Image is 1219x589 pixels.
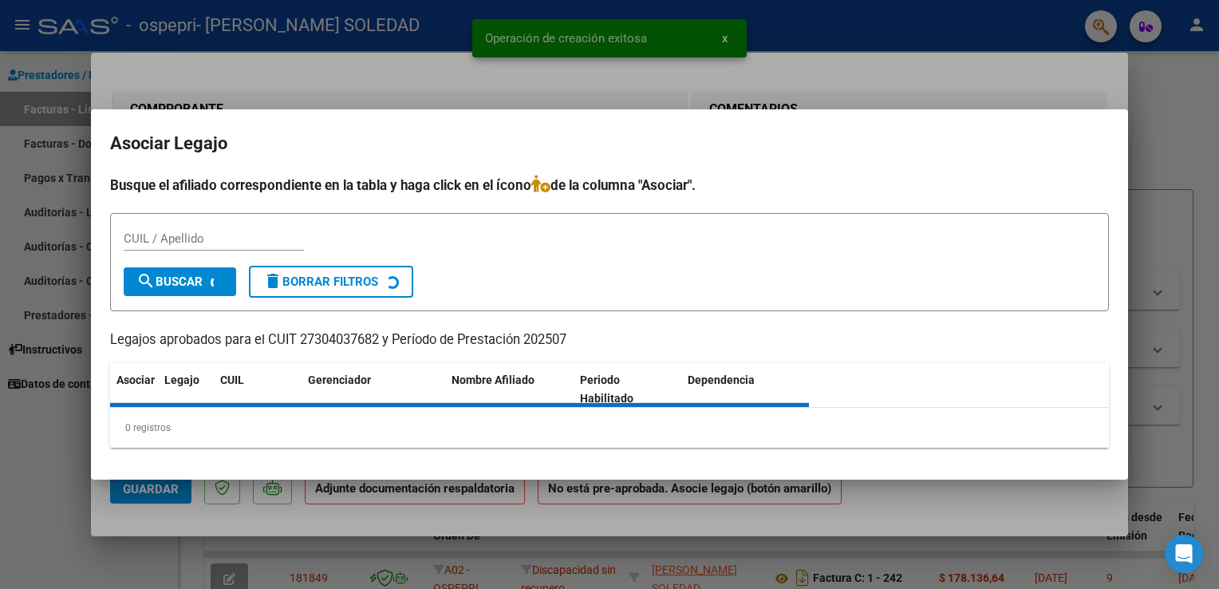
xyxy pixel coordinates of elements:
datatable-header-cell: CUIL [214,363,302,416]
span: Periodo Habilitado [580,374,633,405]
datatable-header-cell: Dependencia [681,363,810,416]
span: CUIL [220,374,244,386]
span: Asociar [116,374,155,386]
div: 0 registros [110,408,1109,448]
datatable-header-cell: Gerenciador [302,363,445,416]
button: Borrar Filtros [249,266,413,298]
h2: Asociar Legajo [110,128,1109,159]
button: Buscar [124,267,236,296]
p: Legajos aprobados para el CUIT 27304037682 y Período de Prestación 202507 [110,330,1109,350]
datatable-header-cell: Nombre Afiliado [445,363,574,416]
datatable-header-cell: Legajo [158,363,214,416]
mat-icon: delete [263,271,282,291]
div: Open Intercom Messenger [1165,535,1203,573]
span: Dependencia [688,374,755,386]
span: Gerenciador [308,374,371,386]
span: Legajo [164,374,199,386]
datatable-header-cell: Periodo Habilitado [574,363,681,416]
mat-icon: search [136,271,156,291]
span: Borrar Filtros [263,275,378,289]
h4: Busque el afiliado correspondiente en la tabla y haga click en el ícono de la columna "Asociar". [110,175,1109,196]
span: Buscar [136,275,203,289]
span: Nombre Afiliado [452,374,535,386]
datatable-header-cell: Asociar [110,363,158,416]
